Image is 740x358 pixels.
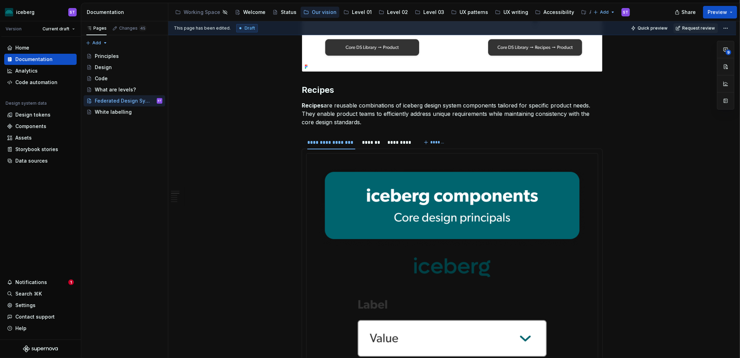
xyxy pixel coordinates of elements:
[589,9,612,16] div: Analytics
[15,44,29,51] div: Home
[15,67,38,74] div: Analytics
[302,84,603,96] h2: Recipes
[4,42,77,53] a: Home
[302,101,603,126] p: are reusable combinations of iceberg design system components tailored for specific product needs...
[703,6,737,18] button: Preview
[236,24,258,32] div: Draft
[174,25,231,31] span: This page has been edited.
[15,56,53,63] div: Documentation
[460,9,488,16] div: UX patterns
[119,25,146,31] div: Changes
[95,75,108,82] div: Code
[39,24,78,34] button: Current draft
[84,62,165,73] a: Design
[15,79,57,86] div: Code automation
[4,54,77,65] a: Documentation
[412,7,447,18] a: Level 03
[4,65,77,76] a: Analytics
[6,26,22,32] div: Version
[4,121,77,132] a: Components
[84,106,165,118] a: White labelling
[15,134,32,141] div: Assets
[5,8,13,16] img: 418c6d47-6da6-4103-8b13-b5999f8989a1.png
[376,7,411,18] a: Level 02
[4,155,77,166] a: Data sources
[87,9,165,16] div: Documentation
[15,313,55,320] div: Contact support
[600,9,609,15] span: Add
[4,300,77,311] a: Settings
[352,9,372,16] div: Level 01
[15,290,42,297] div: Search ⌘K
[84,84,165,95] a: What are levels?
[4,323,77,334] button: Help
[492,7,531,18] a: UX writing
[681,9,696,16] span: Share
[423,9,444,16] div: Level 03
[629,23,671,33] button: Quick preview
[301,7,339,18] a: Our vision
[544,9,574,16] div: Accessibility
[23,345,58,352] svg: Supernova Logo
[682,25,715,31] span: Request review
[671,6,700,18] button: Share
[95,53,119,60] div: Principles
[86,25,107,31] div: Pages
[232,7,268,18] a: Welcome
[15,302,36,309] div: Settings
[4,277,77,288] button: Notifications1
[387,9,408,16] div: Level 02
[43,26,69,32] span: Current draft
[4,144,77,155] a: Storybook stories
[708,9,727,16] span: Preview
[673,23,718,33] button: Request review
[92,40,101,46] span: Add
[15,146,58,153] div: Storybook stories
[84,38,110,48] button: Add
[68,279,74,285] span: 1
[184,9,220,16] div: Working Space
[281,9,296,16] div: Status
[638,25,668,31] span: Quick preview
[532,7,577,18] a: Accessibility
[341,7,375,18] a: Level 01
[6,100,47,106] div: Design system data
[95,64,112,71] div: Design
[158,97,162,104] div: ST
[15,123,46,130] div: Components
[4,109,77,120] a: Design tokens
[84,51,165,118] div: Page tree
[15,111,51,118] div: Design tokens
[302,102,324,109] strong: Recipes
[591,7,617,17] button: Add
[84,73,165,84] a: Code
[139,25,146,31] span: 45
[84,95,165,106] a: Federated Design SystemST
[95,86,136,93] div: What are levels?
[1,5,79,20] button: icebergST
[623,9,629,15] div: ST
[4,132,77,143] a: Assets
[172,7,231,18] a: Working Space
[578,7,622,18] a: Analytics
[243,9,265,16] div: Welcome
[4,288,77,299] button: Search ⌘K
[95,109,132,115] div: White labelling
[15,157,48,164] div: Data sources
[15,279,47,286] div: Notifications
[448,7,491,18] a: UX patterns
[16,9,34,16] div: iceberg
[84,51,165,62] a: Principles
[270,7,299,18] a: Status
[15,325,26,332] div: Help
[4,77,77,88] a: Code automation
[95,97,152,104] div: Federated Design System
[70,9,75,15] div: ST
[503,9,528,16] div: UX writing
[172,5,590,19] div: Page tree
[4,311,77,322] button: Contact support
[312,9,337,16] div: Our vision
